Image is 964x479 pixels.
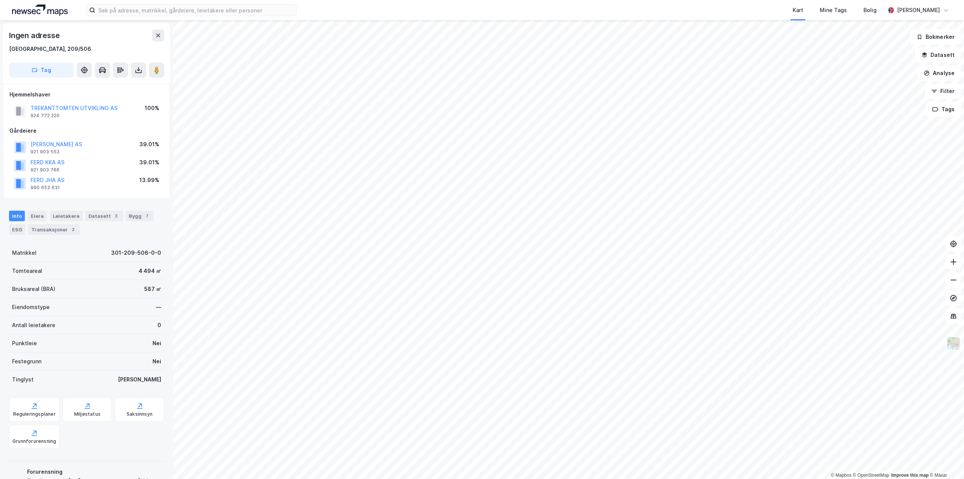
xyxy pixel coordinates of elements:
[915,47,961,63] button: Datasett
[27,467,161,476] div: Forurensning
[156,303,161,312] div: —
[139,158,159,167] div: 39.01%
[12,266,42,275] div: Tomteareal
[12,5,68,16] img: logo.a4113a55bc3d86da70a041830d287a7e.svg
[9,44,91,54] div: [GEOGRAPHIC_DATA], 209/506
[926,102,961,117] button: Tags
[12,248,37,257] div: Matrikkel
[31,149,59,155] div: 921 903 553
[31,185,60,191] div: 990 653 631
[143,212,151,220] div: 7
[12,357,41,366] div: Festegrunn
[12,285,55,294] div: Bruksareal (BRA)
[126,211,154,221] div: Bygg
[12,438,56,444] div: Grunnforurensning
[69,226,77,233] div: 2
[9,224,25,235] div: ESG
[12,339,37,348] div: Punktleie
[118,375,161,384] div: [PERSON_NAME]
[31,167,59,173] div: 921 903 766
[12,375,34,384] div: Tinglyst
[9,126,164,135] div: Gårdeiere
[946,336,961,350] img: Z
[891,473,929,478] a: Improve this map
[853,473,889,478] a: OpenStreetMap
[897,6,940,15] div: [PERSON_NAME]
[112,212,120,220] div: 3
[139,140,159,149] div: 39.01%
[153,357,161,366] div: Nei
[111,248,161,257] div: 301-209-506-0-0
[831,473,851,478] a: Mapbox
[9,211,25,221] div: Info
[28,211,47,221] div: Eiere
[9,29,61,41] div: Ingen adresse
[127,411,153,417] div: Saksinnsyn
[157,321,161,330] div: 0
[926,443,964,479] iframe: Chat Widget
[95,5,296,16] input: Søk på adresse, matrikkel, gårdeiere, leietakere eller personer
[917,66,961,81] button: Analyse
[153,339,161,348] div: Nei
[9,63,74,78] button: Tag
[12,321,55,330] div: Antall leietakere
[145,104,159,113] div: 100%
[144,285,161,294] div: 587 ㎡
[28,224,80,235] div: Transaksjoner
[13,411,56,417] div: Reguleringsplaner
[31,113,59,119] div: 924 772 220
[85,211,123,221] div: Datasett
[925,84,961,99] button: Filter
[863,6,877,15] div: Bolig
[910,29,961,44] button: Bokmerker
[9,90,164,99] div: Hjemmelshaver
[74,411,101,417] div: Miljøstatus
[139,176,159,185] div: 13.99%
[50,211,82,221] div: Leietakere
[12,303,50,312] div: Eiendomstype
[793,6,803,15] div: Kart
[139,266,161,275] div: 4 494 ㎡
[820,6,847,15] div: Mine Tags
